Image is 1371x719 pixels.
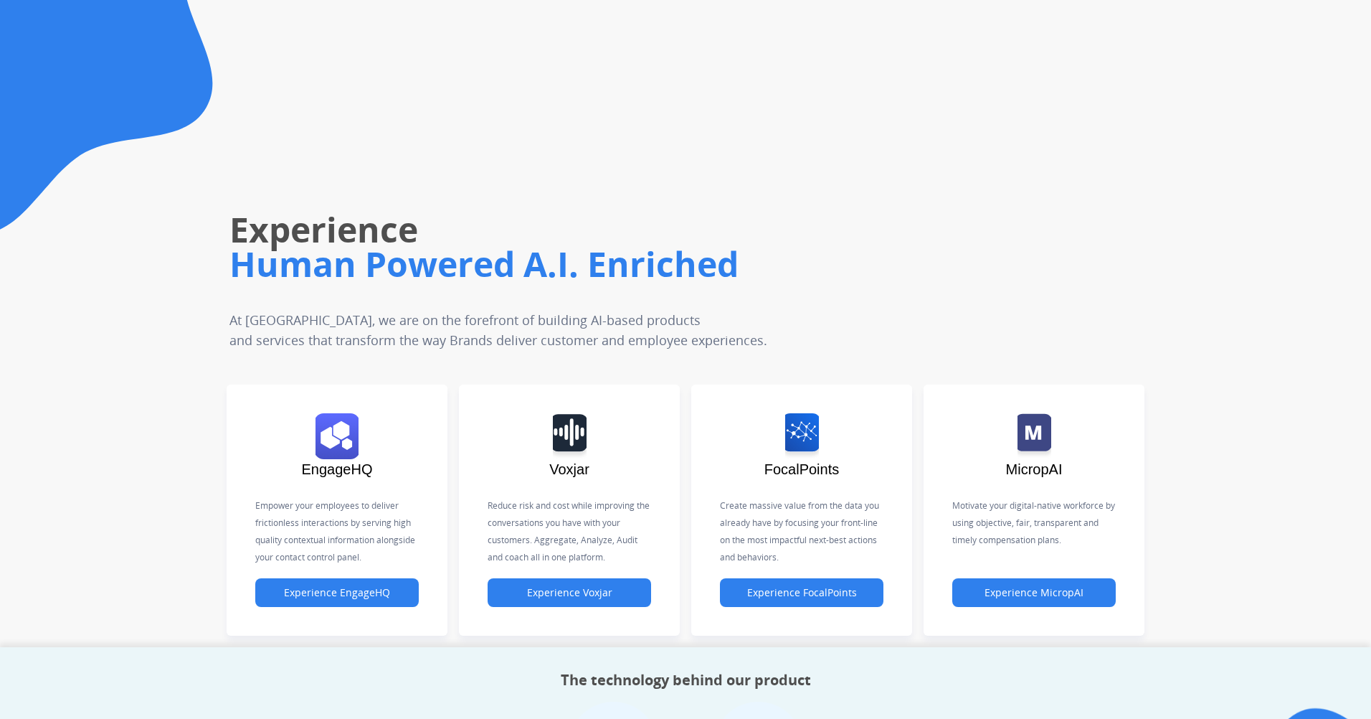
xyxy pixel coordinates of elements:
p: Reduce risk and cost while improving the conversations you have with your customers. Aggregate, A... [488,497,651,566]
button: Experience EngageHQ [255,578,419,607]
p: At [GEOGRAPHIC_DATA], we are on the forefront of building AI-based products and services that tra... [229,310,876,350]
button: Experience MicropAI [952,578,1116,607]
a: Experience Voxjar [488,587,651,599]
h1: Human Powered A.I. Enriched [229,241,967,287]
span: EngageHQ [302,461,373,477]
img: logo [316,413,359,459]
p: Motivate your digital-native workforce by using objective, fair, transparent and timely compensat... [952,497,1116,549]
h2: The technology behind our product [561,670,811,690]
span: FocalPoints [764,461,840,477]
a: Experience MicropAI [952,587,1116,599]
p: Create massive value from the data you already have by focusing your front-line on the most impac... [720,497,883,566]
a: Experience FocalPoints [720,587,883,599]
a: Experience EngageHQ [255,587,419,599]
img: logo [1017,413,1051,459]
p: Empower your employees to deliver frictionless interactions by serving high quality contextual in... [255,497,419,566]
button: Experience FocalPoints [720,578,883,607]
span: Voxjar [549,461,589,477]
img: logo [785,413,819,459]
button: Experience Voxjar [488,578,651,607]
span: MicropAI [1006,461,1063,477]
img: logo [553,413,587,459]
h1: Experience [229,207,967,253]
